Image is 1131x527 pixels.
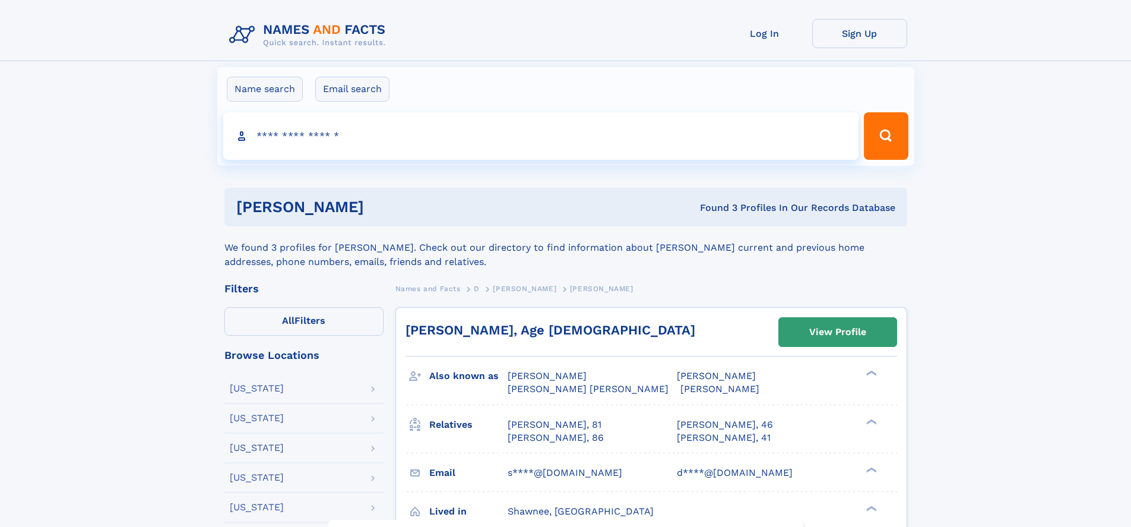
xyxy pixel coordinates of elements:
[223,112,859,160] input: search input
[230,443,284,453] div: [US_STATE]
[429,415,508,435] h3: Relatives
[493,281,556,296] a: [PERSON_NAME]
[230,414,284,423] div: [US_STATE]
[227,77,303,102] label: Name search
[864,112,908,160] button: Search Button
[429,501,508,522] h3: Lived in
[474,281,480,296] a: D
[429,463,508,483] h3: Email
[508,370,587,381] span: [PERSON_NAME]
[230,503,284,512] div: [US_STATE]
[224,226,907,269] div: We found 3 profiles for [PERSON_NAME]. Check out our directory to find information about [PERSON_...
[508,506,654,517] span: Shawnee, [GEOGRAPHIC_DATA]
[677,418,773,431] a: [PERSON_NAME], 46
[236,200,532,214] h1: [PERSON_NAME]
[812,19,907,48] a: Sign Up
[224,19,395,51] img: Logo Names and Facts
[570,285,633,293] span: [PERSON_NAME]
[508,383,669,395] span: [PERSON_NAME] [PERSON_NAME]
[224,283,384,294] div: Filters
[680,383,759,395] span: [PERSON_NAME]
[395,281,461,296] a: Names and Facts
[863,370,877,377] div: ❯
[863,418,877,425] div: ❯
[405,323,695,337] a: [PERSON_NAME], Age [DEMOGRAPHIC_DATA]
[809,318,866,346] div: View Profile
[315,77,389,102] label: Email search
[474,285,480,293] span: D
[677,370,756,381] span: [PERSON_NAME]
[677,431,771,444] a: [PERSON_NAME], 41
[863,504,877,512] div: ❯
[779,318,896,346] a: View Profile
[282,315,294,326] span: All
[493,285,556,293] span: [PERSON_NAME]
[532,201,895,214] div: Found 3 Profiles In Our Records Database
[863,466,877,474] div: ❯
[230,384,284,393] div: [US_STATE]
[429,366,508,386] h3: Also known as
[508,418,601,431] a: [PERSON_NAME], 81
[508,431,604,444] a: [PERSON_NAME], 86
[717,19,812,48] a: Log In
[224,307,384,336] label: Filters
[224,350,384,361] div: Browse Locations
[230,473,284,482] div: [US_STATE]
